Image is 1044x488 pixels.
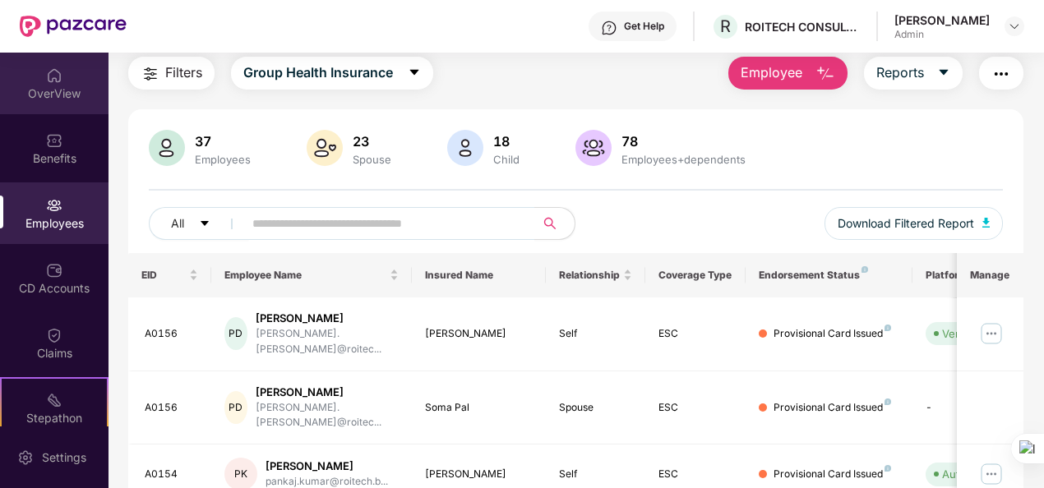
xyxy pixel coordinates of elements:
div: [PERSON_NAME].[PERSON_NAME]@roitec... [256,326,399,357]
span: caret-down [408,66,421,81]
img: svg+xml;base64,PHN2ZyBpZD0iSGVscC0zMngzMiIgeG1sbnM9Imh0dHA6Ly93d3cudzMub3JnLzIwMDAvc3ZnIiB3aWR0aD... [601,20,617,36]
div: ROITECH CONSULTING PRIVATE LIMITED [745,19,860,35]
th: Relationship [546,253,646,297]
div: [PERSON_NAME] [256,384,399,400]
div: Self [559,467,633,482]
div: Platform Status [926,269,1016,282]
span: Filters [165,62,202,83]
div: Spouse [349,153,395,166]
img: svg+xml;base64,PHN2ZyB4bWxucz0iaHR0cDovL3d3dy53My5vcmcvMjAwMC9zdmciIHdpZHRoPSI4IiBoZWlnaHQ9IjgiIH... [885,465,891,472]
div: PD [224,391,247,424]
img: svg+xml;base64,PHN2ZyB4bWxucz0iaHR0cDovL3d3dy53My5vcmcvMjAwMC9zdmciIHhtbG5zOnhsaW5rPSJodHRwOi8vd3... [575,130,612,166]
div: Provisional Card Issued [774,467,891,482]
div: Employees+dependents [618,153,749,166]
span: Employee [741,62,802,83]
img: svg+xml;base64,PHN2ZyBpZD0iRHJvcGRvd24tMzJ4MzIiIHhtbG5zPSJodHRwOi8vd3d3LnczLm9yZy8yMDAwL3N2ZyIgd2... [1008,20,1021,33]
img: svg+xml;base64,PHN2ZyBpZD0iU2V0dGluZy0yMHgyMCIgeG1sbnM9Imh0dHA6Ly93d3cudzMub3JnLzIwMDAvc3ZnIiB3aW... [17,449,34,466]
div: 18 [490,133,523,150]
div: PD [224,317,247,350]
div: A0156 [145,400,199,416]
div: [PERSON_NAME] [425,467,533,482]
span: caret-down [199,218,210,231]
img: svg+xml;base64,PHN2ZyBpZD0iRW1wbG95ZWVzIiB4bWxucz0iaHR0cDovL3d3dy53My5vcmcvMjAwMC9zdmciIHdpZHRoPS... [46,197,62,214]
span: EID [141,269,187,282]
th: Manage [957,253,1023,297]
div: A0154 [145,467,199,482]
div: [PERSON_NAME] [425,326,533,342]
div: Endorsement Status [759,269,899,282]
span: search [534,217,566,230]
div: Auto Verified [942,466,1008,482]
span: Group Health Insurance [243,62,393,83]
div: Soma Pal [425,400,533,416]
img: svg+xml;base64,PHN2ZyB4bWxucz0iaHR0cDovL3d3dy53My5vcmcvMjAwMC9zdmciIHhtbG5zOnhsaW5rPSJodHRwOi8vd3... [982,218,991,228]
th: Employee Name [211,253,412,297]
img: svg+xml;base64,PHN2ZyB4bWxucz0iaHR0cDovL3d3dy53My5vcmcvMjAwMC9zdmciIHdpZHRoPSI4IiBoZWlnaHQ9IjgiIH... [862,266,868,273]
div: 37 [192,133,254,150]
div: ESC [658,400,732,416]
img: svg+xml;base64,PHN2ZyBpZD0iQmVuZWZpdHMiIHhtbG5zPSJodHRwOi8vd3d3LnczLm9yZy8yMDAwL3N2ZyIgd2lkdGg9Ij... [46,132,62,149]
img: New Pazcare Logo [20,16,127,37]
button: Group Health Insurancecaret-down [231,57,433,90]
img: svg+xml;base64,PHN2ZyBpZD0iQ0RfQWNjb3VudHMiIGRhdGEtbmFtZT0iQ0QgQWNjb3VudHMiIHhtbG5zPSJodHRwOi8vd3... [46,262,62,279]
button: Reportscaret-down [864,57,963,90]
img: manageButton [978,461,1005,487]
button: Employee [728,57,848,90]
div: [PERSON_NAME] [256,311,399,326]
img: svg+xml;base64,PHN2ZyB4bWxucz0iaHR0cDovL3d3dy53My5vcmcvMjAwMC9zdmciIHdpZHRoPSIyMSIgaGVpZ2h0PSIyMC... [46,392,62,408]
div: ESC [658,326,732,342]
img: svg+xml;base64,PHN2ZyB4bWxucz0iaHR0cDovL3d3dy53My5vcmcvMjAwMC9zdmciIHdpZHRoPSIyNCIgaGVpZ2h0PSIyNC... [991,64,1011,84]
img: svg+xml;base64,PHN2ZyB4bWxucz0iaHR0cDovL3d3dy53My5vcmcvMjAwMC9zdmciIHdpZHRoPSI4IiBoZWlnaHQ9IjgiIH... [885,398,891,405]
img: svg+xml;base64,PHN2ZyB4bWxucz0iaHR0cDovL3d3dy53My5vcmcvMjAwMC9zdmciIHdpZHRoPSIyNCIgaGVpZ2h0PSIyNC... [141,64,160,84]
div: Stepathon [2,410,107,426]
span: Reports [876,62,924,83]
button: Allcaret-down [149,207,249,240]
div: 23 [349,133,395,150]
div: ESC [658,467,732,482]
img: svg+xml;base64,PHN2ZyBpZD0iQ2xhaW0iIHhtbG5zPSJodHRwOi8vd3d3LnczLm9yZy8yMDAwL3N2ZyIgd2lkdGg9IjIwIi... [46,327,62,343]
div: [PERSON_NAME].[PERSON_NAME]@roitec... [256,400,399,431]
img: svg+xml;base64,PHN2ZyB4bWxucz0iaHR0cDovL3d3dy53My5vcmcvMjAwMC9zdmciIHhtbG5zOnhsaW5rPSJodHRwOi8vd3... [815,64,835,84]
span: R [720,16,731,36]
span: Employee Name [224,269,386,282]
div: Child [490,153,523,166]
img: svg+xml;base64,PHN2ZyB4bWxucz0iaHR0cDovL3d3dy53My5vcmcvMjAwMC9zdmciIHhtbG5zOnhsaW5rPSJodHRwOi8vd3... [447,130,483,166]
div: Provisional Card Issued [774,326,891,342]
img: svg+xml;base64,PHN2ZyBpZD0iSG9tZSIgeG1sbnM9Imh0dHA6Ly93d3cudzMub3JnLzIwMDAvc3ZnIiB3aWR0aD0iMjAiIG... [46,67,62,84]
td: - [912,371,1029,445]
button: search [534,207,575,240]
div: Verified [942,325,982,342]
div: Get Help [624,20,664,33]
button: Download Filtered Report [825,207,1004,240]
span: Relationship [559,269,621,282]
span: caret-down [937,66,950,81]
div: [PERSON_NAME] [894,12,990,28]
button: Filters [128,57,215,90]
img: svg+xml;base64,PHN2ZyB4bWxucz0iaHR0cDovL3d3dy53My5vcmcvMjAwMC9zdmciIHdpZHRoPSI4IiBoZWlnaHQ9IjgiIH... [885,325,891,331]
th: EID [128,253,212,297]
span: Download Filtered Report [838,214,974,232]
div: Self [559,326,633,342]
img: manageButton [978,320,1005,347]
div: 78 [618,133,749,150]
div: Admin [894,28,990,41]
div: Spouse [559,400,633,416]
div: [PERSON_NAME] [266,458,388,474]
img: svg+xml;base64,PHN2ZyB4bWxucz0iaHR0cDovL3d3dy53My5vcmcvMjAwMC9zdmciIHhtbG5zOnhsaW5rPSJodHRwOi8vd3... [149,130,185,166]
span: All [171,214,184,232]
div: Settings [37,449,91,466]
th: Coverage Type [645,253,746,297]
div: A0156 [145,326,199,342]
div: Employees [192,153,254,166]
div: Provisional Card Issued [774,400,891,416]
th: Insured Name [412,253,546,297]
img: svg+xml;base64,PHN2ZyB4bWxucz0iaHR0cDovL3d3dy53My5vcmcvMjAwMC9zdmciIHhtbG5zOnhsaW5rPSJodHRwOi8vd3... [307,130,343,166]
